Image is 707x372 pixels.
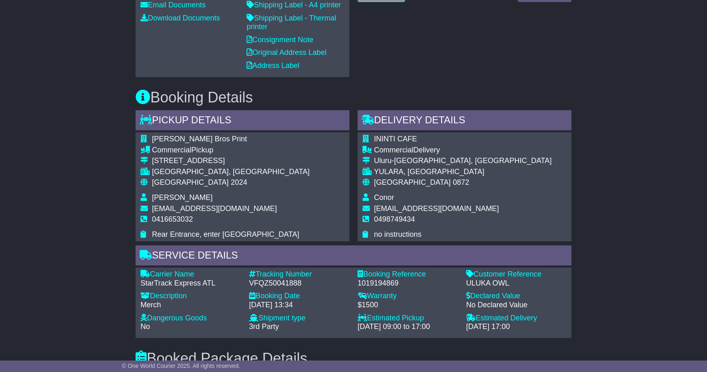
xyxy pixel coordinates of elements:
span: Commercial [374,146,413,154]
div: Estimated Delivery [466,314,567,323]
div: Estimated Pickup [358,314,458,323]
a: Address Label [247,61,299,70]
span: [EMAIL_ADDRESS][DOMAIN_NAME] [374,204,499,213]
span: No [140,322,150,331]
div: Tracking Number [249,270,349,279]
a: Email Documents [140,1,206,9]
div: $1500 [358,301,458,310]
div: [GEOGRAPHIC_DATA], [GEOGRAPHIC_DATA] [152,168,310,177]
span: [GEOGRAPHIC_DATA] [152,178,229,186]
span: 0416653032 [152,215,193,223]
div: Customer Reference [466,270,567,279]
h3: Booking Details [136,89,571,106]
div: Pickup Details [136,110,349,132]
a: Original Address Label [247,48,326,57]
div: Service Details [136,245,571,268]
div: Shipment type [249,314,349,323]
span: 3rd Party [249,322,279,331]
span: [PERSON_NAME] Bros Print [152,135,247,143]
div: Declared Value [466,292,567,301]
a: Download Documents [140,14,220,22]
span: [EMAIL_ADDRESS][DOMAIN_NAME] [152,204,277,213]
div: [STREET_ADDRESS] [152,157,310,166]
div: 1019194869 [358,279,458,288]
div: [DATE] 13:34 [249,301,349,310]
a: Shipping Label - Thermal printer [247,14,336,31]
span: © One World Courier 2025. All rights reserved. [122,363,240,369]
div: Booking Date [249,292,349,301]
div: VFQZ50041888 [249,279,349,288]
span: [PERSON_NAME] [152,193,213,202]
span: 0872 [453,178,469,186]
span: no instructions [374,230,421,238]
div: Uluru-[GEOGRAPHIC_DATA], [GEOGRAPHIC_DATA] [374,157,552,166]
div: No Declared Value [466,301,567,310]
span: Commercial [152,146,191,154]
span: [GEOGRAPHIC_DATA] [374,178,451,186]
h3: Booked Package Details [136,350,571,367]
div: [DATE] 17:00 [466,322,567,331]
span: Rear Entrance, enter [GEOGRAPHIC_DATA] [152,230,299,238]
div: StarTrack Express ATL [140,279,241,288]
a: Shipping Label - A4 printer [247,1,341,9]
div: Warranty [358,292,458,301]
div: Carrier Name [140,270,241,279]
div: Pickup [152,146,310,155]
div: [DATE] 09:00 to 17:00 [358,322,458,331]
div: Booking Reference [358,270,458,279]
a: Consignment Note [247,36,313,44]
div: Merch [140,301,241,310]
div: Dangerous Goods [140,314,241,323]
span: Conor [374,193,394,202]
span: 2024 [231,178,247,186]
span: 0498749434 [374,215,415,223]
div: ULUKA OWL [466,279,567,288]
div: Delivery [374,146,552,155]
span: ININTI CAFE [374,135,417,143]
div: Description [140,292,241,301]
div: YULARA, [GEOGRAPHIC_DATA] [374,168,552,177]
div: Delivery Details [358,110,571,132]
